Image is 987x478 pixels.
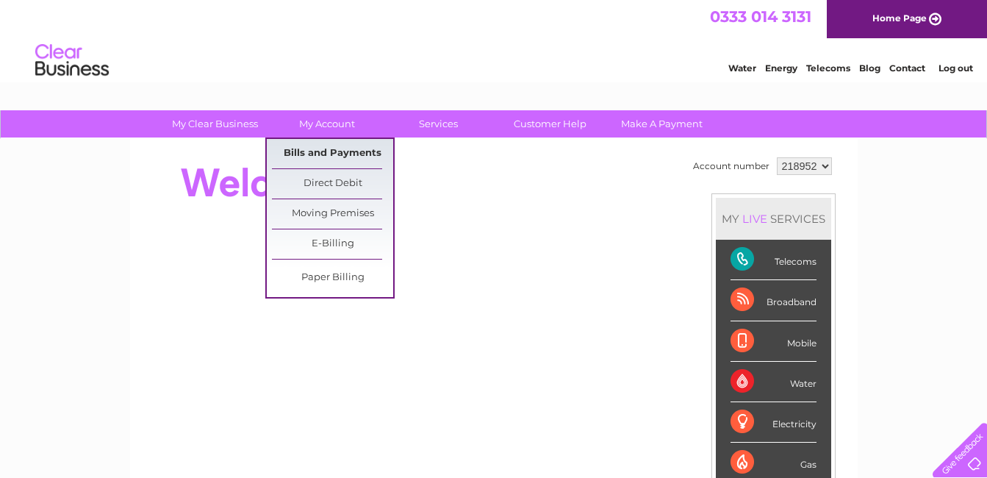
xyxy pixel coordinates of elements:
[154,110,276,138] a: My Clear Business
[35,38,110,83] img: logo.png
[731,321,816,362] div: Mobile
[731,240,816,280] div: Telecoms
[859,63,880,74] a: Blog
[689,154,773,179] td: Account number
[378,110,499,138] a: Services
[266,110,387,138] a: My Account
[731,402,816,443] div: Electricity
[272,229,393,259] a: E-Billing
[728,63,756,74] a: Water
[806,63,850,74] a: Telecoms
[710,7,811,26] a: 0333 014 3131
[938,63,973,74] a: Log out
[147,8,841,71] div: Clear Business is a trading name of Verastar Limited (registered in [GEOGRAPHIC_DATA] No. 3667643...
[272,263,393,293] a: Paper Billing
[272,169,393,199] a: Direct Debit
[731,280,816,321] div: Broadband
[731,362,816,402] div: Water
[889,63,925,74] a: Contact
[739,212,770,226] div: LIVE
[601,110,722,138] a: Make A Payment
[272,139,393,168] a: Bills and Payments
[272,199,393,229] a: Moving Premises
[489,110,611,138] a: Customer Help
[765,63,797,74] a: Energy
[716,198,831,240] div: MY SERVICES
